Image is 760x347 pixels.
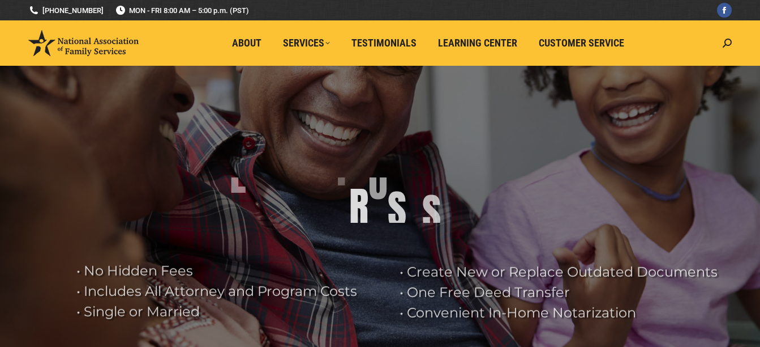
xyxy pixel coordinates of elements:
[351,37,417,49] span: Testimonials
[283,37,330,49] span: Services
[230,153,246,198] div: L
[430,32,525,54] a: Learning Center
[333,146,349,191] div: T
[400,262,728,323] rs-layer: • Create New or Replace Outdated Documents • One Free Deed Transfer • Convenient In-Home Notariza...
[422,191,441,236] div: S
[717,3,732,18] a: Facebook page opens in new window
[368,159,388,205] div: U
[232,37,261,49] span: About
[531,32,632,54] a: Customer Service
[438,37,517,49] span: Learning Center
[224,32,269,54] a: About
[349,184,368,230] div: R
[115,5,249,16] span: MON - FRI 8:00 AM – 5:00 p.m. (PST)
[539,37,624,49] span: Customer Service
[28,30,139,56] img: National Association of Family Services
[343,32,424,54] a: Testimonials
[28,5,104,16] a: [PHONE_NUMBER]
[246,219,255,264] div: I
[76,261,385,322] rs-layer: • No Hidden Fees • Includes All Attorney and Program Costs • Single or Married
[388,187,406,232] div: S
